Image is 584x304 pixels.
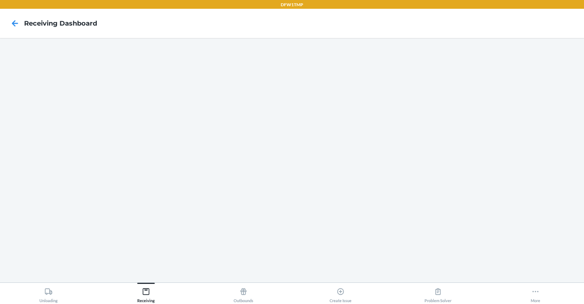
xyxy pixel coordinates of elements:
div: Problem Solver [424,285,452,303]
button: More [487,283,584,303]
div: More [531,285,540,303]
h4: Receiving dashboard [24,19,97,28]
div: Outbounds [234,285,253,303]
button: Problem Solver [389,283,487,303]
div: Unloading [39,285,58,303]
div: Create Issue [330,285,351,303]
iframe: Receiving dashboard [6,44,578,277]
button: Outbounds [195,283,292,303]
div: Receiving [137,285,155,303]
button: Create Issue [292,283,389,303]
button: Receiving [97,283,195,303]
p: DFW1TMP [281,1,303,8]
